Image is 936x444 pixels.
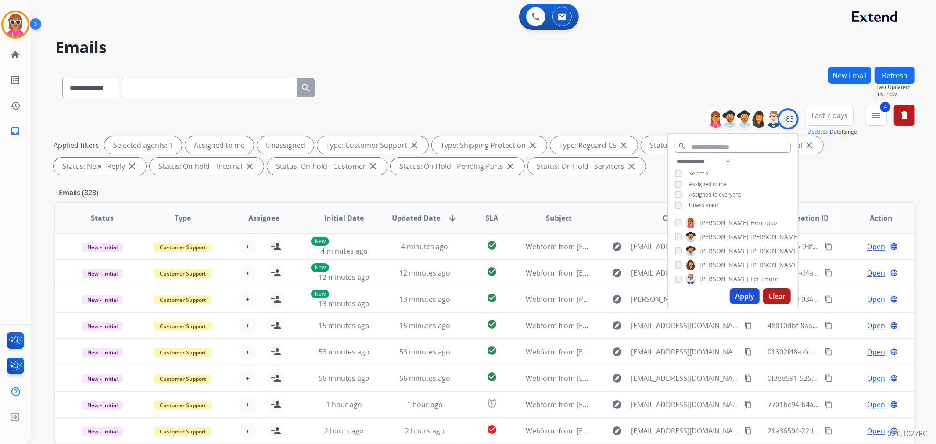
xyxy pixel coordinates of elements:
[246,268,250,278] span: +
[239,343,257,361] button: +
[319,272,369,282] span: 12 minutes ago
[825,243,832,251] mat-icon: content_copy
[311,290,329,298] p: New
[487,398,497,408] mat-icon: alarm
[391,158,524,175] div: Status: On Hold - Pending Parts
[689,201,718,209] span: Unassigned
[246,294,250,304] span: +
[807,129,842,136] button: Updated Date
[612,268,622,278] mat-icon: explore
[834,203,915,233] th: Action
[82,348,123,357] span: New - Initial
[399,294,450,304] span: 13 minutes ago
[612,373,622,383] mat-icon: explore
[890,243,898,251] mat-icon: language
[631,426,739,436] span: [EMAIL_ADDRESS][DOMAIN_NAME]
[768,373,902,383] span: 0f3ee591-5255-4e78-ab86-6c55385b3678
[246,399,250,410] span: +
[271,426,281,436] mat-icon: person_add
[750,261,800,269] span: [PERSON_NAME]
[678,142,686,150] mat-icon: search
[271,373,281,383] mat-icon: person_add
[239,264,257,282] button: +
[699,261,749,269] span: [PERSON_NAME]
[91,213,114,223] span: Status
[890,401,898,408] mat-icon: language
[699,218,749,227] span: [PERSON_NAME]
[82,374,123,383] span: New - Initial
[825,269,832,277] mat-icon: content_copy
[185,136,254,154] div: Assigned to me
[768,426,903,436] span: 21a36504-22d6-4175-bbfa-e0d4bac07aa7
[699,247,749,255] span: [PERSON_NAME]
[154,374,212,383] span: Customer Support
[641,136,727,154] div: Status: Open - All
[271,320,281,331] mat-icon: person_add
[244,161,255,172] mat-icon: close
[825,427,832,435] mat-icon: content_copy
[326,400,362,409] span: 1 hour ago
[867,241,885,252] span: Open
[271,268,281,278] mat-icon: person_add
[612,320,622,331] mat-icon: explore
[899,110,910,121] mat-icon: delete
[631,320,739,331] span: [EMAIL_ADDRESS][DOMAIN_NAME]
[689,170,711,177] span: Select all
[631,347,739,357] span: [EMAIL_ADDRESS][DOMAIN_NAME]
[631,294,739,304] span: [PERSON_NAME][EMAIL_ADDRESS][PERSON_NAME][DOMAIN_NAME]
[825,374,832,382] mat-icon: content_copy
[867,294,885,304] span: Open
[867,268,885,278] span: Open
[825,295,832,303] mat-icon: content_copy
[526,242,725,251] span: Webform from [EMAIL_ADDRESS][DOMAIN_NAME] on [DATE]
[744,401,752,408] mat-icon: content_copy
[368,161,378,172] mat-icon: close
[154,269,212,278] span: Customer Support
[663,213,697,223] span: Customer
[750,247,800,255] span: [PERSON_NAME]
[10,126,21,136] mat-icon: inbox
[319,347,369,357] span: 53 minutes ago
[890,427,898,435] mat-icon: language
[311,263,329,272] p: New
[271,241,281,252] mat-icon: person_add
[773,213,829,223] span: Conversation ID
[239,238,257,255] button: +
[744,374,752,382] mat-icon: content_copy
[778,108,799,129] div: +83
[271,399,281,410] mat-icon: person_add
[487,424,497,435] mat-icon: check_circle
[82,269,123,278] span: New - Initial
[612,294,622,304] mat-icon: explore
[867,373,885,383] span: Open
[763,288,791,304] button: Clear
[699,233,749,241] span: [PERSON_NAME]
[82,322,123,331] span: New - Initial
[612,426,622,436] mat-icon: explore
[875,67,915,84] button: Refresh
[267,158,387,175] div: Status: On-hold - Customer
[744,322,752,329] mat-icon: content_copy
[399,268,450,278] span: 12 minutes ago
[768,347,898,357] span: 01302f48-c4c8-43cc-847c-d7c26c95a0ce
[890,374,898,382] mat-icon: language
[526,400,725,409] span: Webform from [EMAIL_ADDRESS][DOMAIN_NAME] on [DATE]
[546,213,572,223] span: Subject
[409,140,420,150] mat-icon: close
[526,294,834,304] span: Webform from [PERSON_NAME][EMAIL_ADDRESS][PERSON_NAME][DOMAIN_NAME] on [DATE]
[744,348,752,356] mat-icon: content_copy
[154,348,212,357] span: Customer Support
[487,293,497,303] mat-icon: check_circle
[154,401,212,410] span: Customer Support
[399,321,450,330] span: 15 minutes ago
[867,399,885,410] span: Open
[876,84,915,91] span: Last Updated:
[807,128,857,136] span: Range
[631,241,739,252] span: [EMAIL_ADDRESS][DOMAIN_NAME]
[487,266,497,277] mat-icon: check_circle
[526,321,725,330] span: Webform from [EMAIL_ADDRESS][DOMAIN_NAME] on [DATE]
[82,243,123,252] span: New - Initial
[890,269,898,277] mat-icon: language
[271,347,281,357] mat-icon: person_add
[405,426,445,436] span: 2 hours ago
